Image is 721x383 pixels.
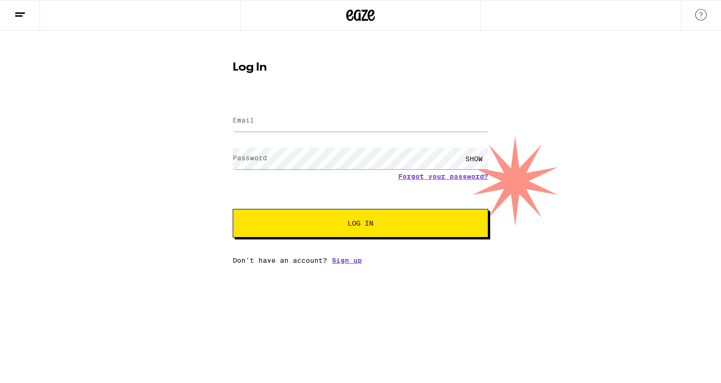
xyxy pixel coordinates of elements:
[332,257,362,264] a: Sign up
[233,62,488,73] h1: Log In
[233,209,488,238] button: Log In
[233,110,488,132] input: Email
[233,257,488,264] div: Don't have an account?
[233,154,267,162] label: Password
[398,173,488,180] a: Forgot your password?
[233,116,254,124] label: Email
[460,148,488,169] div: SHOW
[348,220,373,227] span: Log In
